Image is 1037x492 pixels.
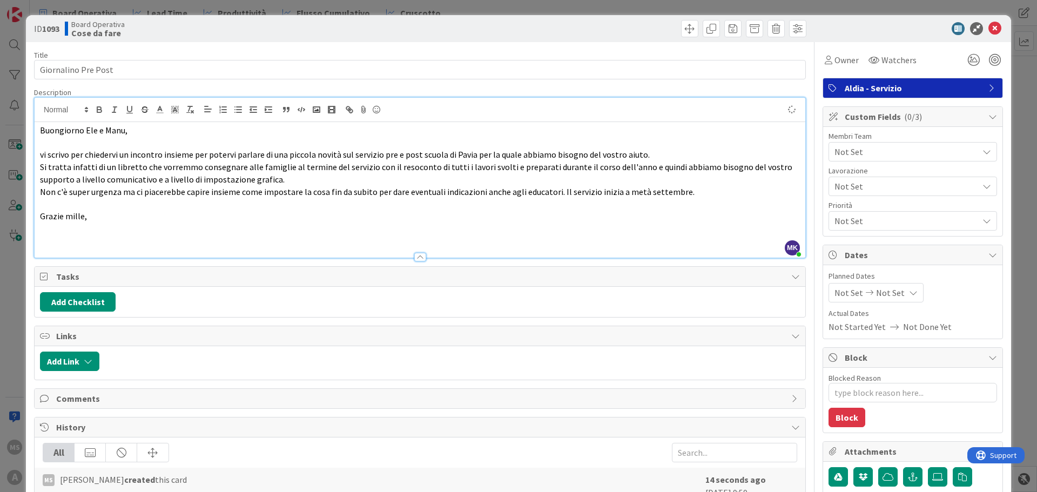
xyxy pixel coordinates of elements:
input: Search... [672,443,797,462]
b: 1093 [42,23,59,34]
span: Si tratta infatti di un libretto che vorremmo consegnare alle famiglie al termine del servizio co... [40,161,794,185]
div: All [43,443,75,462]
span: History [56,421,786,434]
label: Title [34,50,48,60]
span: Block [845,351,983,364]
button: Add Checklist [40,292,116,312]
button: Block [829,408,865,427]
span: Non c'è super urgenza ma ci piacerebbe capire insieme come impostare la cosa fin da subito per da... [40,186,695,197]
b: 14 seconds ago [705,474,766,485]
span: ( 0/3 ) [904,111,922,122]
span: Custom Fields [845,110,983,123]
span: Not Done Yet [903,320,952,333]
span: Not Set [876,286,905,299]
div: Lavorazione [829,167,997,174]
span: Tasks [56,270,786,283]
span: Links [56,329,786,342]
span: [PERSON_NAME] this card [60,473,187,486]
button: Add Link [40,352,99,371]
span: Planned Dates [829,271,997,282]
div: Membri Team [829,132,997,140]
span: Not Started Yet [829,320,886,333]
span: Aldia - Servizio [845,82,983,95]
div: MS [43,474,55,486]
b: Cose da fare [71,29,125,37]
span: Not Set [834,214,978,227]
span: Not Set [834,145,978,158]
span: Watchers [881,53,917,66]
span: Not Set [834,286,863,299]
input: type card name here... [34,60,806,79]
span: Support [23,2,49,15]
span: Comments [56,392,786,405]
label: Blocked Reason [829,373,881,383]
span: Description [34,87,71,97]
span: Actual Dates [829,308,997,319]
span: Buongiorno Ele e Manu, [40,125,127,136]
span: vi scrivo per chiedervi un incontro insieme per potervi parlare di una piccola novità sul servizi... [40,149,650,160]
span: ID [34,22,59,35]
b: created [124,474,155,485]
span: Not Set [834,179,973,194]
div: Priorità [829,201,997,209]
span: Dates [845,248,983,261]
span: Board Operativa [71,20,125,29]
span: MK [785,240,800,255]
span: Owner [834,53,859,66]
span: Attachments [845,445,983,458]
span: Grazie mille, [40,211,87,221]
